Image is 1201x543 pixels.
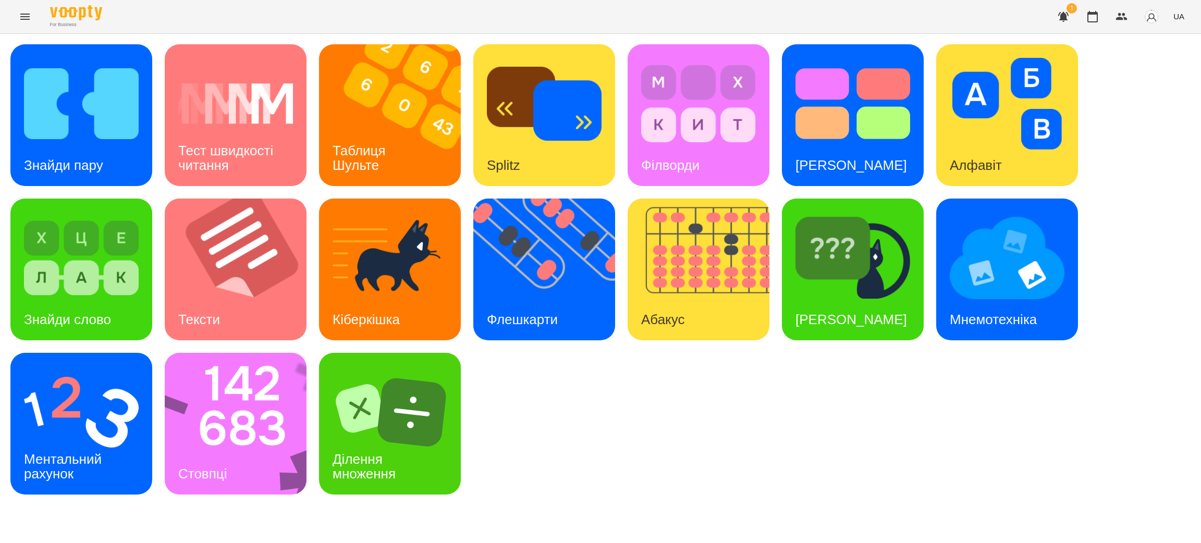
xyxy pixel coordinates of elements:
[319,44,461,186] a: Таблиця ШультеТаблиця Шульте
[24,212,139,304] img: Знайди слово
[487,312,558,327] h3: Флешкарти
[936,44,1078,186] a: АлфавітАлфавіт
[10,353,152,495] a: Ментальний рахунокМентальний рахунок
[641,58,756,150] img: Філворди
[795,157,907,173] h3: [PERSON_NAME]
[24,451,105,481] h3: Ментальний рахунок
[178,312,220,327] h3: Тексти
[13,4,38,29] button: Menu
[319,44,474,186] img: Таблиця Шульте
[50,5,102,20] img: Voopty Logo
[950,312,1037,327] h3: Мнемотехніка
[473,44,615,186] a: SplitzSplitz
[487,157,520,173] h3: Splitz
[10,44,152,186] a: Знайди паруЗнайди пару
[24,58,139,150] img: Знайди пару
[1173,11,1184,22] span: UA
[473,199,628,340] img: Флешкарти
[628,44,769,186] a: ФілвордиФілворди
[178,143,277,172] h3: Тест швидкості читання
[487,58,602,150] img: Splitz
[165,44,307,186] a: Тест швидкості читанняТест швидкості читання
[178,466,227,482] h3: Стовпці
[795,212,910,304] img: Знайди Кіберкішку
[1169,7,1188,26] button: UA
[165,353,320,495] img: Стовпці
[10,199,152,340] a: Знайди словоЗнайди слово
[795,312,907,327] h3: [PERSON_NAME]
[795,58,910,150] img: Тест Струпа
[641,312,684,327] h3: Абакус
[333,212,447,304] img: Кіберкішка
[473,199,615,340] a: ФлешкартиФлешкарти
[628,199,782,340] img: Абакус
[165,353,307,495] a: СтовпціСтовпці
[178,58,293,150] img: Тест швидкості читання
[24,366,139,458] img: Ментальний рахунок
[628,199,769,340] a: АбакусАбакус
[24,312,111,327] h3: Знайди слово
[641,157,700,173] h3: Філворди
[24,157,103,173] h3: Знайди пару
[333,312,400,327] h3: Кіберкішка
[936,199,1078,340] a: МнемотехнікаМнемотехніка
[950,157,1002,173] h3: Алфавіт
[319,353,461,495] a: Ділення множенняДілення множення
[1067,3,1077,14] span: 1
[165,199,320,340] img: Тексти
[50,21,102,28] span: For Business
[319,199,461,340] a: КіберкішкаКіберкішка
[333,366,447,458] img: Ділення множення
[782,199,924,340] a: Знайди Кіберкішку[PERSON_NAME]
[1144,9,1159,24] img: avatar_s.png
[333,451,396,481] h3: Ділення множення
[165,199,307,340] a: ТекстиТексти
[782,44,924,186] a: Тест Струпа[PERSON_NAME]
[950,58,1064,150] img: Алфавіт
[333,143,389,172] h3: Таблиця Шульте
[950,212,1064,304] img: Мнемотехніка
